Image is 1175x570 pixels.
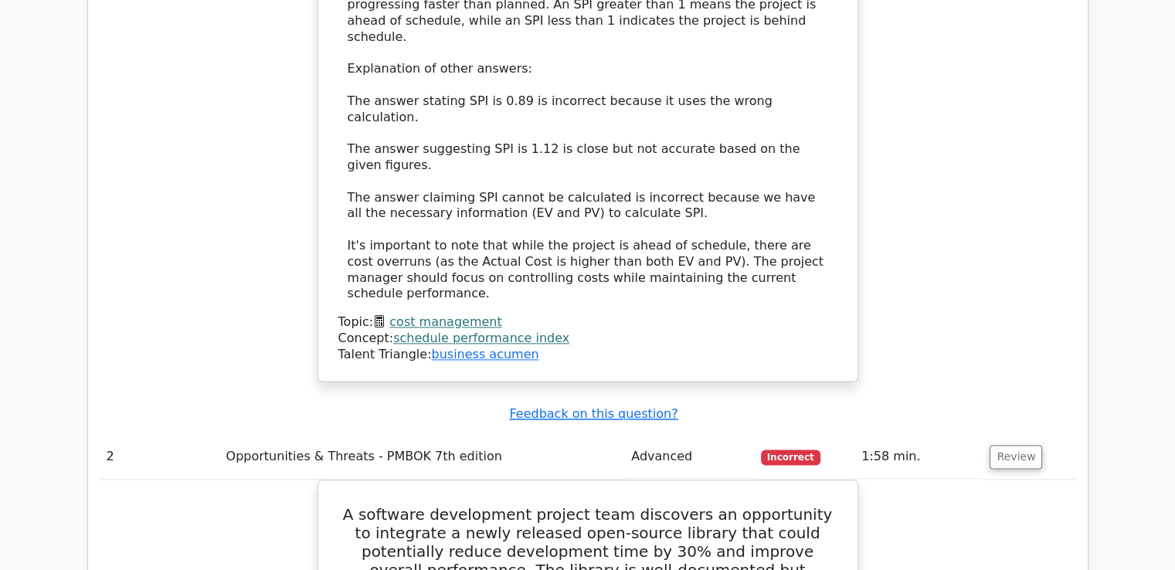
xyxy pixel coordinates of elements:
a: schedule performance index [393,331,569,345]
button: Review [990,445,1042,469]
td: Opportunities & Threats - PMBOK 7th edition [220,435,626,479]
a: business acumen [431,347,538,361]
a: cost management [389,314,501,329]
td: 2 [100,435,220,479]
td: 1:58 min. [855,435,983,479]
div: Topic: [338,314,837,331]
div: Concept: [338,331,837,347]
a: Feedback on this question? [509,406,677,421]
td: Advanced [625,435,755,479]
span: Incorrect [761,450,820,465]
div: Talent Triangle: [338,314,837,362]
